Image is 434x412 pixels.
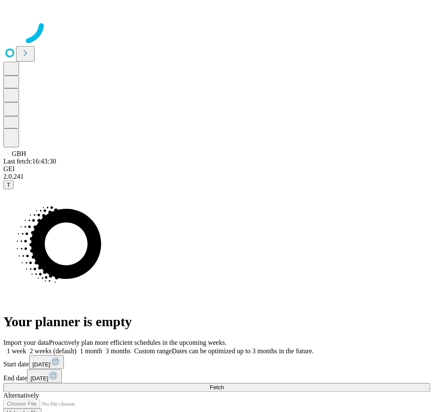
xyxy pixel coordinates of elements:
[7,182,10,188] span: T
[33,362,50,368] span: [DATE]
[3,392,39,399] span: Alternatively
[3,314,431,330] h1: Your planner is empty
[3,165,431,173] div: GEI
[3,173,431,180] div: 2.0.241
[80,348,102,355] span: 1 month
[30,348,77,355] span: 2 weeks (default)
[49,339,227,347] span: Proactively plan more efficient schedules in the upcoming weeks.
[3,355,431,369] div: Start date
[29,355,64,369] button: [DATE]
[12,150,26,157] span: GBH
[3,180,14,189] button: T
[172,348,314,355] span: Dates can be optimized up to 3 months in the future.
[210,385,224,391] span: Fetch
[3,158,56,165] span: Last fetch: 16:43:30
[30,376,48,382] span: [DATE]
[27,369,62,383] button: [DATE]
[3,339,49,347] span: Import your data
[3,369,431,383] div: End date
[134,348,172,355] span: Custom range
[106,348,131,355] span: 3 months
[3,383,431,392] button: Fetch
[7,348,26,355] span: 1 week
